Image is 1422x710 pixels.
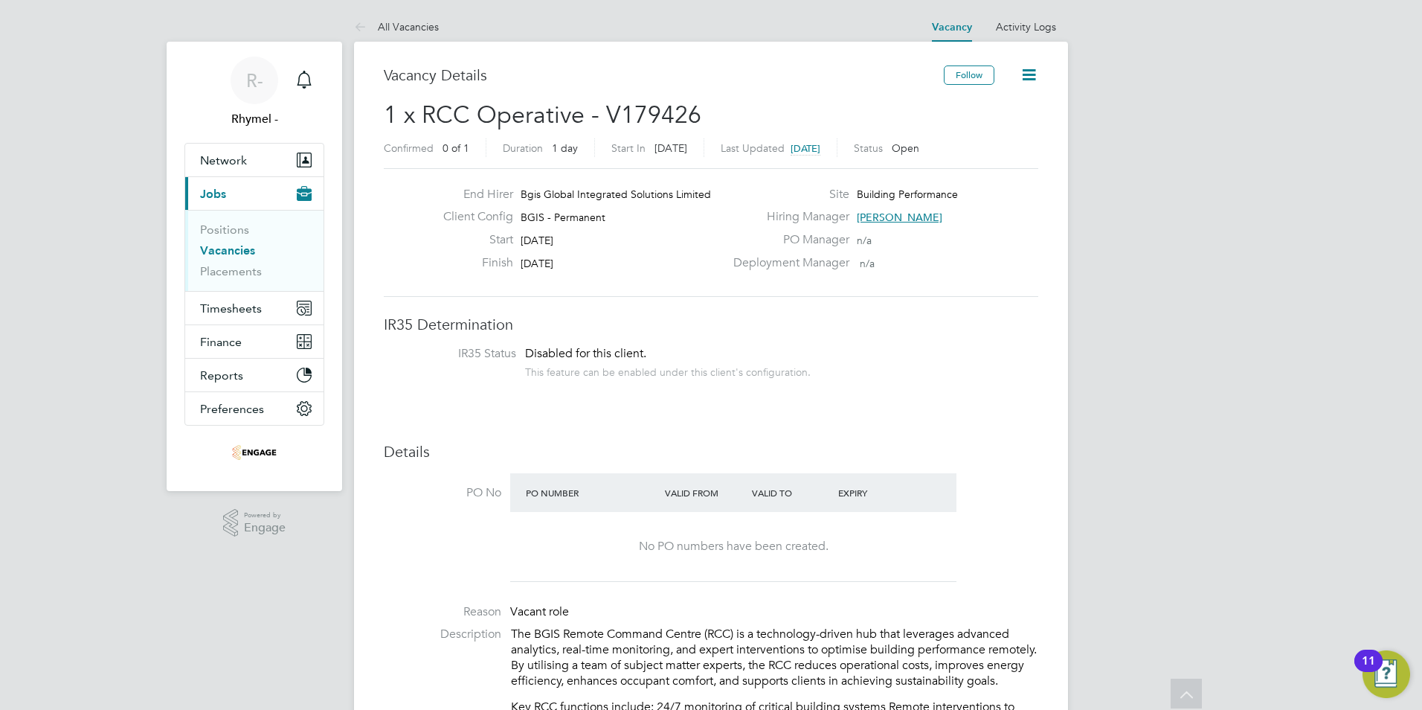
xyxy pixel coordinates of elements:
button: Follow [944,65,994,85]
span: Jobs [200,187,226,201]
label: Site [724,187,849,202]
button: Jobs [185,177,324,210]
label: IR35 Status [399,346,516,362]
span: [DATE] [654,141,687,155]
label: PO No [384,485,501,501]
a: Vacancy [932,21,972,33]
a: Powered byEngage [223,509,286,537]
a: Vacancies [200,243,255,258]
div: 11 [1362,661,1375,680]
p: The BGIS Remote Command Centre (RCC) is a technology-driven hub that leverages advanced analytics... [511,627,1038,688]
label: Description [384,627,501,642]
span: 1 day [552,141,578,155]
label: Last Updated [721,141,785,155]
span: Preferences [200,402,264,416]
label: Hiring Manager [724,209,849,225]
div: Valid To [748,479,835,506]
label: End Hirer [431,187,513,202]
button: Reports [185,359,324,391]
span: Reports [200,368,243,383]
span: [DATE] [521,257,553,270]
div: This feature can be enabled under this client's configuration. [525,362,811,379]
a: R-Rhymel - [184,57,324,128]
span: BGIS - Permanent [521,211,605,224]
label: PO Manager [724,232,849,248]
a: Go to home page [184,441,324,464]
span: Rhymel - [184,110,324,128]
a: Positions [200,223,249,237]
button: Network [185,144,324,176]
label: Start In [611,141,646,155]
a: Activity Logs [996,20,1056,33]
a: All Vacancies [354,20,439,33]
label: Status [854,141,883,155]
div: Expiry [834,479,921,506]
span: Engage [244,522,286,534]
label: Confirmed [384,141,434,155]
span: 1 x RCC Operative - V179426 [384,100,701,129]
span: [DATE] [521,234,553,247]
span: Bgis Global Integrated Solutions Limited [521,188,711,201]
button: Finance [185,325,324,358]
span: R- [246,71,263,90]
nav: Main navigation [167,42,342,491]
button: Preferences [185,392,324,425]
span: Timesheets [200,301,262,316]
span: Open [892,141,919,155]
span: Finance [200,335,242,349]
div: Jobs [185,210,324,291]
div: PO Number [522,479,661,506]
span: Vacant role [510,604,569,619]
button: Open Resource Center, 11 new notifications [1363,650,1410,698]
label: Start [431,232,513,248]
a: Placements [200,264,262,278]
div: Valid From [661,479,748,506]
span: [PERSON_NAME] [857,211,942,224]
label: Deployment Manager [724,255,849,271]
span: Disabled for this client. [525,346,646,361]
span: Network [200,153,247,167]
label: Duration [503,141,543,155]
div: No PO numbers have been created. [525,539,942,554]
span: Powered by [244,509,286,522]
label: Reason [384,604,501,620]
span: [DATE] [791,142,820,155]
span: n/a [857,234,872,247]
h3: Vacancy Details [384,65,944,85]
label: Finish [431,255,513,271]
span: 0 of 1 [443,141,469,155]
button: Timesheets [185,292,324,324]
span: Building Performance [857,188,958,201]
label: Client Config [431,209,513,225]
h3: IR35 Determination [384,315,1038,334]
span: n/a [860,257,875,270]
img: thrivesw-logo-retina.png [232,441,277,464]
h3: Details [384,442,1038,461]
